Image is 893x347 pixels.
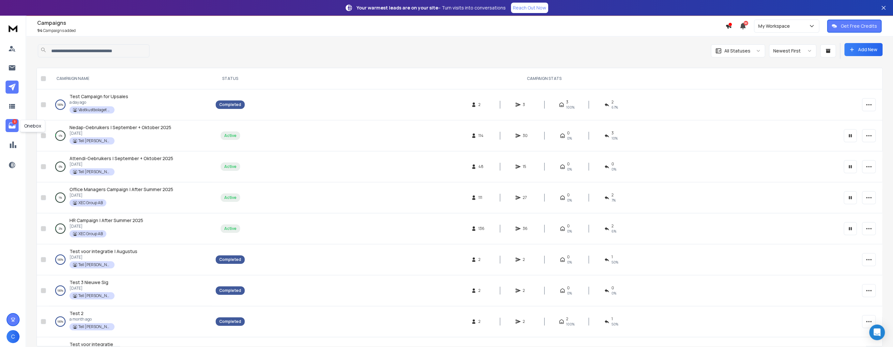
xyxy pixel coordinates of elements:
[567,136,572,141] span: 0%
[611,136,618,141] span: 10 %
[57,287,63,294] p: 100 %
[611,260,618,265] span: 50 %
[566,316,568,322] span: 2
[69,255,137,260] p: [DATE]
[69,217,143,224] a: HR Campaign | After Summer 2025
[69,248,137,254] span: Test voor integratie | Augustus
[523,257,529,262] span: 2
[567,167,572,172] span: 0%
[37,28,725,33] p: Campaigns added
[57,318,63,325] p: 100 %
[78,138,111,143] p: Tell [PERSON_NAME]
[478,102,485,107] span: 2
[37,28,42,33] span: 94
[611,223,614,229] span: 2
[69,286,115,291] p: [DATE]
[611,229,616,234] span: 6 %
[523,319,529,324] span: 2
[78,231,103,236] p: XEC Group AB
[212,68,249,89] th: STATUS
[219,102,241,107] div: Completed
[611,105,618,110] span: 67 %
[49,182,212,213] td: 1%Office Managers Campaign | After Summer 2025[DATE]XEC Group AB
[611,254,613,260] span: 1
[567,229,572,234] span: 0%
[7,330,20,343] button: C
[49,68,212,89] th: CAMPAIGN NAME
[478,133,485,138] span: 114
[12,119,17,124] p: 3
[844,43,883,56] button: Add New
[78,324,111,329] p: Tell [PERSON_NAME]
[69,248,137,255] a: Test voor integratie | Augustus
[869,324,885,340] div: Open Intercom Messenger
[59,163,62,170] p: 0 %
[566,105,575,110] span: 100 %
[478,226,485,231] span: 136
[611,192,614,198] span: 2
[69,131,171,136] p: [DATE]
[224,133,237,138] div: Active
[49,151,212,182] td: 0%Attendi-Gebruikers | September + Oktober 2025[DATE]Tell [PERSON_NAME]
[69,279,108,286] a: Test 3 Nieuwe Sig
[57,256,63,263] p: 100 %
[69,186,173,193] a: Office Managers Campaign | After Summer 2025
[69,100,128,105] p: a day ago
[523,195,529,200] span: 27
[841,23,877,29] p: Get Free Credits
[567,130,570,136] span: 0
[478,164,485,169] span: 48
[611,99,614,105] span: 2
[69,155,173,161] span: Attendi-Gebruikers | September + Oktober 2025
[523,133,529,138] span: 30
[78,262,111,267] p: Tell [PERSON_NAME]
[49,89,212,120] td: 100%Test Campaign for Upsalesa day agoVästkustbolaget AB
[511,3,548,13] a: Reach Out Now
[219,319,241,324] div: Completed
[78,107,111,113] p: Västkustbolaget AB
[567,198,572,203] span: 0%
[69,193,173,198] p: [DATE]
[7,22,20,34] img: logo
[69,162,173,167] p: [DATE]
[49,306,212,337] td: 100%Test 2a month agoTell [PERSON_NAME]
[567,254,570,260] span: 0
[523,288,529,293] span: 2
[724,48,750,54] p: All Statuses
[78,293,111,298] p: Tell [PERSON_NAME]
[59,225,62,232] p: 2 %
[611,322,618,327] span: 50 %
[478,195,485,200] span: 111
[69,93,128,100] a: Test Campaign for Upsales
[69,224,143,229] p: [DATE]
[478,257,485,262] span: 2
[49,275,212,306] td: 100%Test 3 Nieuwe Sig[DATE]Tell [PERSON_NAME]
[69,217,143,223] span: HR Campaign | After Summer 2025
[69,310,84,317] a: Test 2
[249,68,840,89] th: CAMPAIGN STATS
[567,291,572,296] span: 0%
[58,132,62,139] p: 4 %
[523,102,529,107] span: 3
[566,99,568,105] span: 3
[59,194,62,201] p: 1 %
[566,322,575,327] span: 100 %
[567,285,570,291] span: 0
[49,244,212,275] td: 100%Test voor integratie | Augustus[DATE]Tell [PERSON_NAME]
[478,288,485,293] span: 2
[69,317,115,322] p: a month ago
[69,124,171,131] a: Nedap-Gebruikers | September + Oktober 2025
[827,20,882,33] button: Get Free Credits
[523,164,529,169] span: 15
[769,44,816,57] button: Newest First
[224,195,237,200] div: Active
[357,5,506,11] p: – Turn visits into conversations
[6,119,19,132] a: 3
[69,186,173,192] span: Office Managers Campaign | After Summer 2025
[69,155,173,162] a: Attendi-Gebruikers | September + Oktober 2025
[758,23,793,29] p: My Workspace
[49,213,212,244] td: 2%HR Campaign | After Summer 2025[DATE]XEC Group AB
